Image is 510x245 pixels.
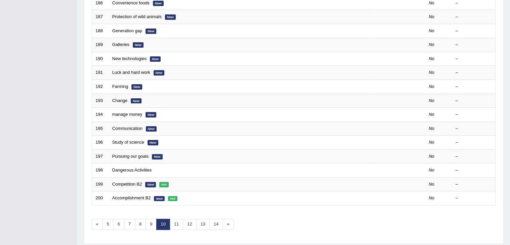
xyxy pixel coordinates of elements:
[429,195,435,200] em: No
[113,219,124,230] a: 6
[92,121,109,136] td: 195
[170,219,183,230] a: 11
[429,70,435,75] em: No
[429,154,435,159] em: No
[156,219,170,230] a: 10
[429,42,435,47] em: No
[146,219,157,230] a: 9
[112,112,143,117] a: manage money
[456,195,492,201] div: –
[456,28,492,34] div: –
[429,84,435,89] em: No
[92,177,109,191] td: 199
[456,153,492,160] div: –
[456,84,492,90] div: –
[145,182,156,187] em: New
[429,28,435,33] em: No
[112,126,143,131] a: Communication
[429,126,435,131] em: No
[112,42,129,47] a: Galleries
[456,98,492,104] div: –
[456,181,492,188] div: –
[146,29,156,34] em: New
[429,182,435,187] em: No
[456,111,492,118] div: –
[146,126,157,132] em: New
[92,10,109,24] td: 187
[456,139,492,146] div: –
[124,219,135,230] a: 7
[429,56,435,61] em: No
[112,167,152,173] a: Dangerous Activities
[150,56,161,62] em: New
[165,14,176,20] em: New
[159,182,169,187] em: Hot
[112,154,149,159] a: Pursuing our goals
[456,56,492,62] div: –
[196,219,210,230] a: 13
[112,98,128,103] a: Change
[154,196,165,201] em: New
[148,140,158,145] em: New
[429,140,435,145] em: No
[92,52,109,66] td: 190
[112,28,143,33] a: Generation gap
[92,219,103,230] a: «
[146,112,156,117] em: New
[92,80,109,94] td: 192
[92,149,109,163] td: 197
[209,219,223,230] a: 14
[135,219,146,230] a: 8
[92,94,109,108] td: 193
[429,0,435,5] em: No
[92,191,109,205] td: 200
[112,182,142,187] a: Competition B2
[429,167,435,173] em: No
[102,219,113,230] a: 5
[112,195,151,200] a: Accomplishment B2
[429,112,435,117] em: No
[183,219,196,230] a: 12
[168,196,177,201] em: Hot
[112,84,128,89] a: Farming
[112,14,162,19] a: Protection of wild animals
[456,14,492,20] div: –
[131,84,142,90] em: New
[456,69,492,76] div: –
[92,66,109,80] td: 191
[92,163,109,178] td: 198
[131,98,141,104] em: New
[429,98,435,103] em: No
[112,140,144,145] a: Study of science
[429,14,435,19] em: No
[154,70,164,76] em: New
[92,108,109,122] td: 194
[112,56,147,61] a: New technologies
[456,167,492,174] div: –
[92,24,109,38] td: 188
[133,42,144,48] em: New
[92,38,109,52] td: 189
[456,126,492,132] div: –
[112,70,150,75] a: Luck and hard work
[223,219,234,230] a: »
[152,154,163,159] em: New
[153,1,164,6] em: New
[92,136,109,150] td: 196
[456,42,492,48] div: –
[112,0,150,5] a: Convenience foods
